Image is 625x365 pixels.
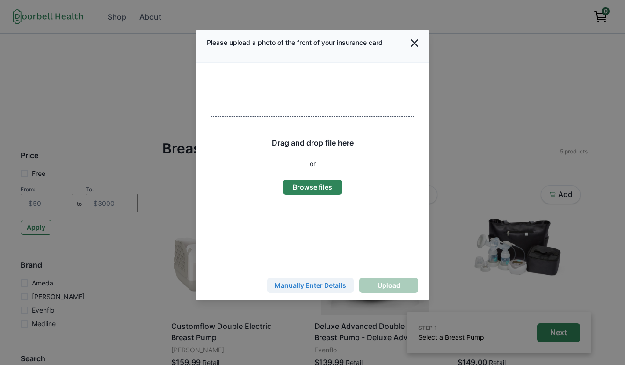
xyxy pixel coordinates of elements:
h2: Drag and drop file here [272,139,354,147]
header: Please upload a photo of the front of your insurance card [196,30,429,63]
button: Close [405,34,424,52]
button: Manually Enter Details [267,278,354,293]
button: Browse files [283,180,342,195]
p: or [310,159,316,168]
button: Upload [359,278,418,293]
